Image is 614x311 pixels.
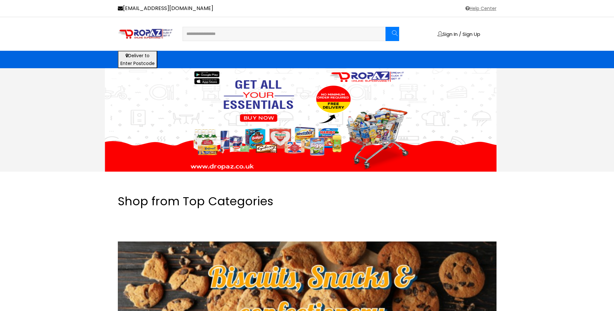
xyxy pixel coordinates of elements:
[464,5,497,12] a: Help Center
[118,194,273,208] h1: Shop from Top Categories
[118,28,173,39] img: logo
[118,51,157,68] button: Deliver toEnter Postcode
[438,31,480,37] a: Sign In / Sign Up
[118,5,213,12] a: [EMAIL_ADDRESS][DOMAIN_NAME]
[105,68,497,172] img: 20240509202956939.jpeg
